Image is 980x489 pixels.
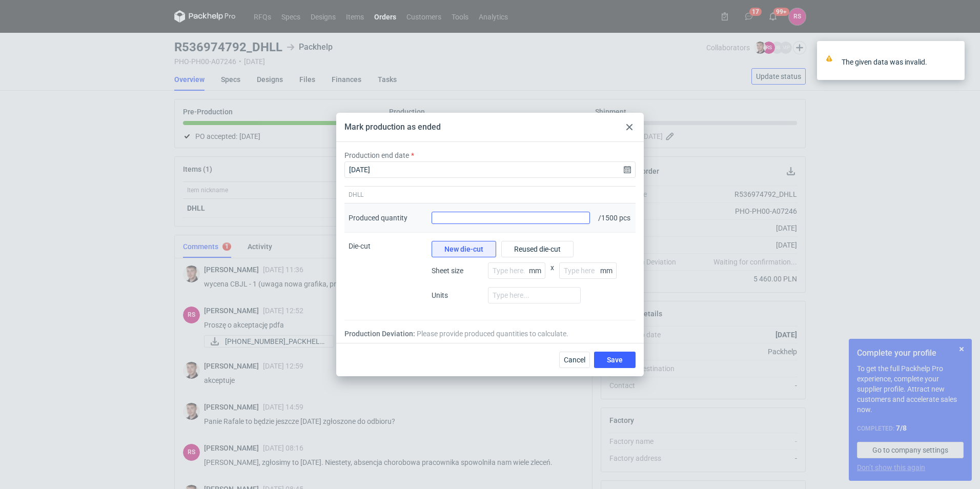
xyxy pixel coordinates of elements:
span: Reused die-cut [514,246,561,253]
button: Save [594,352,636,368]
p: mm [529,267,545,275]
button: Reused die-cut [501,241,574,257]
div: Production Deviation: [344,329,636,339]
input: Type here... [488,262,545,279]
button: Cancel [559,352,590,368]
span: Please provide produced quantities to calculate. [417,329,568,339]
span: Cancel [564,356,585,363]
span: Save [607,356,623,363]
input: Type here... [488,287,581,303]
label: Production end date [344,150,409,160]
div: Produced quantity [349,213,407,223]
div: Mark production as ended [344,121,441,133]
div: Die-cut [344,233,427,320]
button: New die-cut [432,241,496,257]
p: mm [600,267,617,275]
div: / 1500 pcs [594,203,636,233]
span: x [550,262,554,287]
span: Units [432,290,483,300]
button: close [949,56,956,67]
span: DHLL [349,191,363,199]
div: The given data was invalid. [842,57,949,67]
input: Type here... [559,262,617,279]
span: Sheet size [432,266,483,276]
span: New die-cut [444,246,483,253]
